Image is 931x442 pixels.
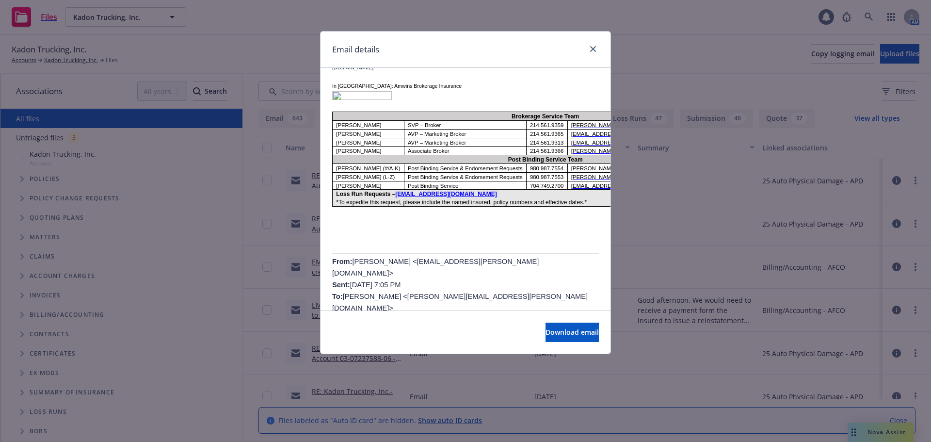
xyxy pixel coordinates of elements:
[336,140,381,146] span: [PERSON_NAME]
[332,43,379,56] h1: Email details
[571,164,754,172] a: [PERSON_NAME][EMAIL_ADDRESS][PERSON_NAME][DOMAIN_NAME]
[332,293,343,300] b: To:
[408,183,459,189] span: Post Binding Service
[336,199,587,206] span: *To expedite this request, please include the named insured, policy numbers and effective dates.*
[571,122,754,128] span: [PERSON_NAME][EMAIL_ADDRESS][PERSON_NAME][DOMAIN_NAME]
[336,131,381,137] span: [PERSON_NAME]
[336,165,400,171] span: [PERSON_NAME] (#/A-K)
[571,148,754,154] span: [PERSON_NAME][EMAIL_ADDRESS][PERSON_NAME][DOMAIN_NAME]
[571,183,664,189] a: [EMAIL_ADDRESS][DOMAIN_NAME]
[571,138,709,146] a: [EMAIL_ADDRESS][PERSON_NAME][DOMAIN_NAME]
[530,122,563,128] span: 214.561.9359
[395,190,497,197] a: [EMAIL_ADDRESS][DOMAIN_NAME]
[336,122,381,128] span: [PERSON_NAME]
[530,140,563,146] span: 214.561.9313
[408,165,523,171] span: Post Binding Service & Endorsement Requests
[332,258,353,265] span: From:
[336,183,381,189] span: [PERSON_NAME]
[336,148,381,154] span: [PERSON_NAME]
[508,156,583,163] span: Post Binding Service Team
[332,258,594,405] span: [PERSON_NAME] <[EMAIL_ADDRESS][PERSON_NAME][DOMAIN_NAME]> [DATE] 7:05 PM [PERSON_NAME] <[PERSON_N...
[336,174,395,180] span: [PERSON_NAME] (L-Z)
[408,140,466,146] span: AVP – Marketing Broker
[587,43,599,55] a: close
[571,140,709,146] span: [EMAIL_ADDRESS][PERSON_NAME][DOMAIN_NAME]
[571,121,754,129] a: [PERSON_NAME][EMAIL_ADDRESS][PERSON_NAME][DOMAIN_NAME]
[332,83,462,89] span: In [GEOGRAPHIC_DATA]: Amwins Brokerage Insurance
[571,173,754,180] a: [PERSON_NAME][EMAIL_ADDRESS][PERSON_NAME][DOMAIN_NAME]
[530,183,563,189] span: 704.749.2700
[571,165,754,171] span: [PERSON_NAME][EMAIL_ADDRESS][PERSON_NAME][DOMAIN_NAME]
[530,148,563,154] span: 214.561.9366
[408,122,441,128] span: SVP – Broker
[546,323,599,342] button: Download email
[571,147,754,154] a: [PERSON_NAME][EMAIL_ADDRESS][PERSON_NAME][DOMAIN_NAME]
[408,174,523,180] span: Post Binding Service & Endorsement Requests
[571,174,754,180] span: [PERSON_NAME][EMAIL_ADDRESS][PERSON_NAME][DOMAIN_NAME]
[571,130,709,137] a: [EMAIL_ADDRESS][PERSON_NAME][DOMAIN_NAME]
[530,174,563,180] span: 980.987.7553
[395,191,497,197] span: [EMAIL_ADDRESS][DOMAIN_NAME]
[332,281,350,289] b: Sent:
[332,91,392,100] img: image002.png@01DC2BA3.F75AAA10
[408,148,449,154] span: Associate Broker
[546,327,599,337] span: Download email
[571,131,709,137] span: [EMAIL_ADDRESS][PERSON_NAME][DOMAIN_NAME]
[530,165,563,171] span: 980.987.7554
[530,131,563,137] span: 214.561.9365
[336,191,395,197] span: Loss Run Requests –
[512,113,579,120] span: Brokerage Service Team
[408,131,466,137] span: AVP – Marketing Broker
